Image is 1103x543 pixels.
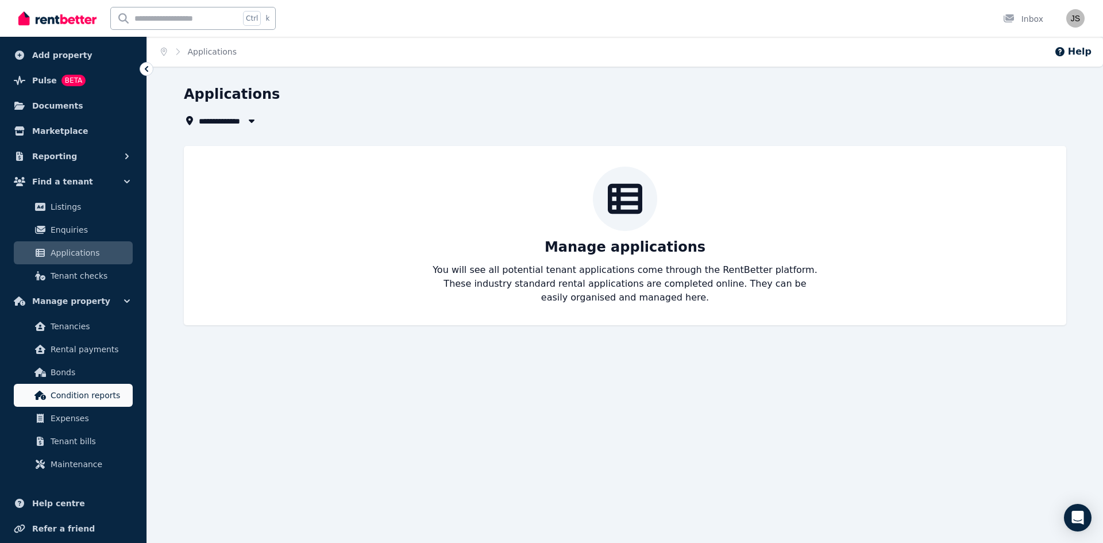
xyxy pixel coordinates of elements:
span: Applications [51,246,128,260]
span: Tenancies [51,319,128,333]
a: Documents [9,94,137,117]
a: Marketplace [9,120,137,143]
p: Manage applications [545,238,705,256]
span: Listings [51,200,128,214]
button: Manage property [9,290,137,313]
div: Inbox [1003,13,1043,25]
a: Tenant bills [14,430,133,453]
span: Reporting [32,149,77,163]
span: Find a tenant [32,175,93,188]
a: Condition reports [14,384,133,407]
a: Help centre [9,492,137,515]
h1: Applications [184,85,280,103]
span: Enquiries [51,223,128,237]
span: Rental payments [51,342,128,356]
span: BETA [61,75,86,86]
span: Condition reports [51,388,128,402]
button: Find a tenant [9,170,137,193]
span: Maintenance [51,457,128,471]
nav: Breadcrumb [147,37,250,67]
span: Pulse [32,74,57,87]
span: Help centre [32,496,85,510]
a: Rental payments [14,338,133,361]
span: Tenant checks [51,269,128,283]
span: Refer a friend [32,522,95,536]
span: Documents [32,99,83,113]
a: Maintenance [14,453,133,476]
span: Add property [32,48,92,62]
a: Enquiries [14,218,133,241]
p: You will see all potential tenant applications come through the RentBetter platform. These indust... [432,263,818,305]
button: Reporting [9,145,137,168]
a: Expenses [14,407,133,430]
a: Refer a friend [9,517,137,540]
a: Bonds [14,361,133,384]
span: Manage property [32,294,110,308]
a: Tenant checks [14,264,133,287]
div: Open Intercom Messenger [1064,504,1092,532]
img: RentBetter [18,10,97,27]
a: Applications [14,241,133,264]
span: Bonds [51,365,128,379]
a: PulseBETA [9,69,137,92]
span: Ctrl [243,11,261,26]
span: Applications [188,46,237,57]
span: k [265,14,269,23]
span: Marketplace [32,124,88,138]
a: Tenancies [14,315,133,338]
button: Help [1054,45,1092,59]
span: Tenant bills [51,434,128,448]
a: Add property [9,44,137,67]
a: Listings [14,195,133,218]
img: Jacqueline Souza [1066,9,1085,28]
span: Expenses [51,411,128,425]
